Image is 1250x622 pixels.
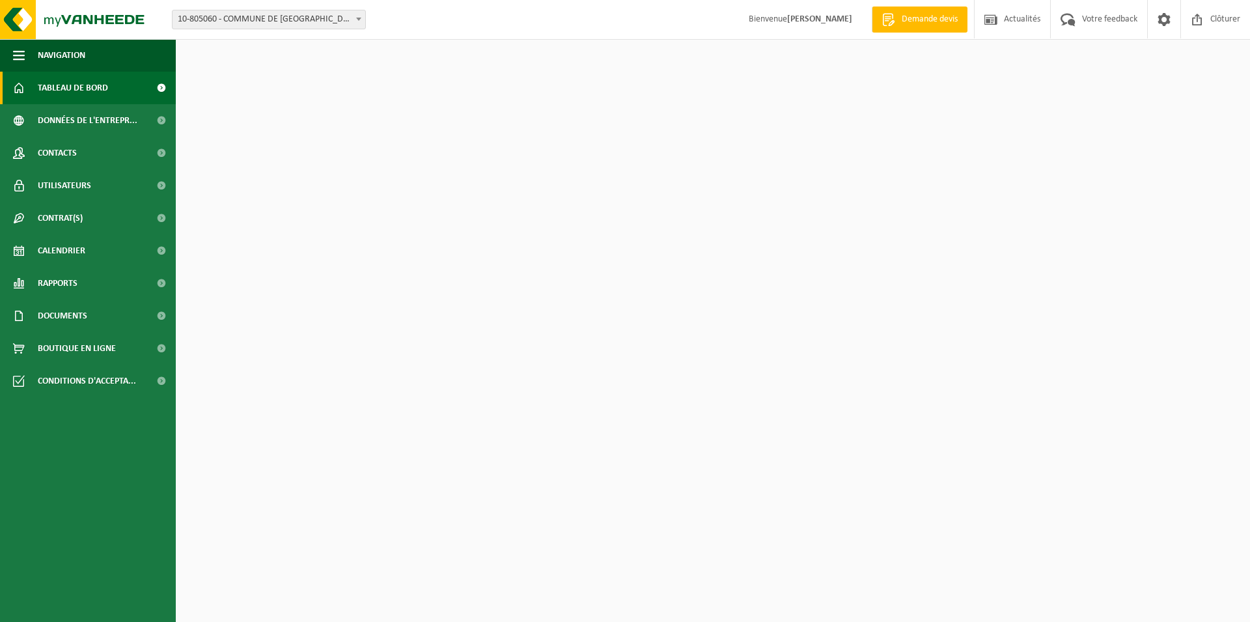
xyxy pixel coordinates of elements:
span: Boutique en ligne [38,332,116,365]
span: Tableau de bord [38,72,108,104]
span: Navigation [38,39,85,72]
span: Contrat(s) [38,202,83,234]
a: Demande devis [872,7,967,33]
span: Demande devis [898,13,961,26]
iframe: chat widget [7,593,217,622]
span: 10-805060 - COMMUNE DE FLOREFFE - FRANIÈRE [173,10,365,29]
strong: [PERSON_NAME] [787,14,852,24]
span: Données de l'entrepr... [38,104,137,137]
span: Calendrier [38,234,85,267]
span: Contacts [38,137,77,169]
span: Rapports [38,267,77,300]
span: 10-805060 - COMMUNE DE FLOREFFE - FRANIÈRE [172,10,366,29]
span: Documents [38,300,87,332]
span: Conditions d'accepta... [38,365,136,397]
span: Utilisateurs [38,169,91,202]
